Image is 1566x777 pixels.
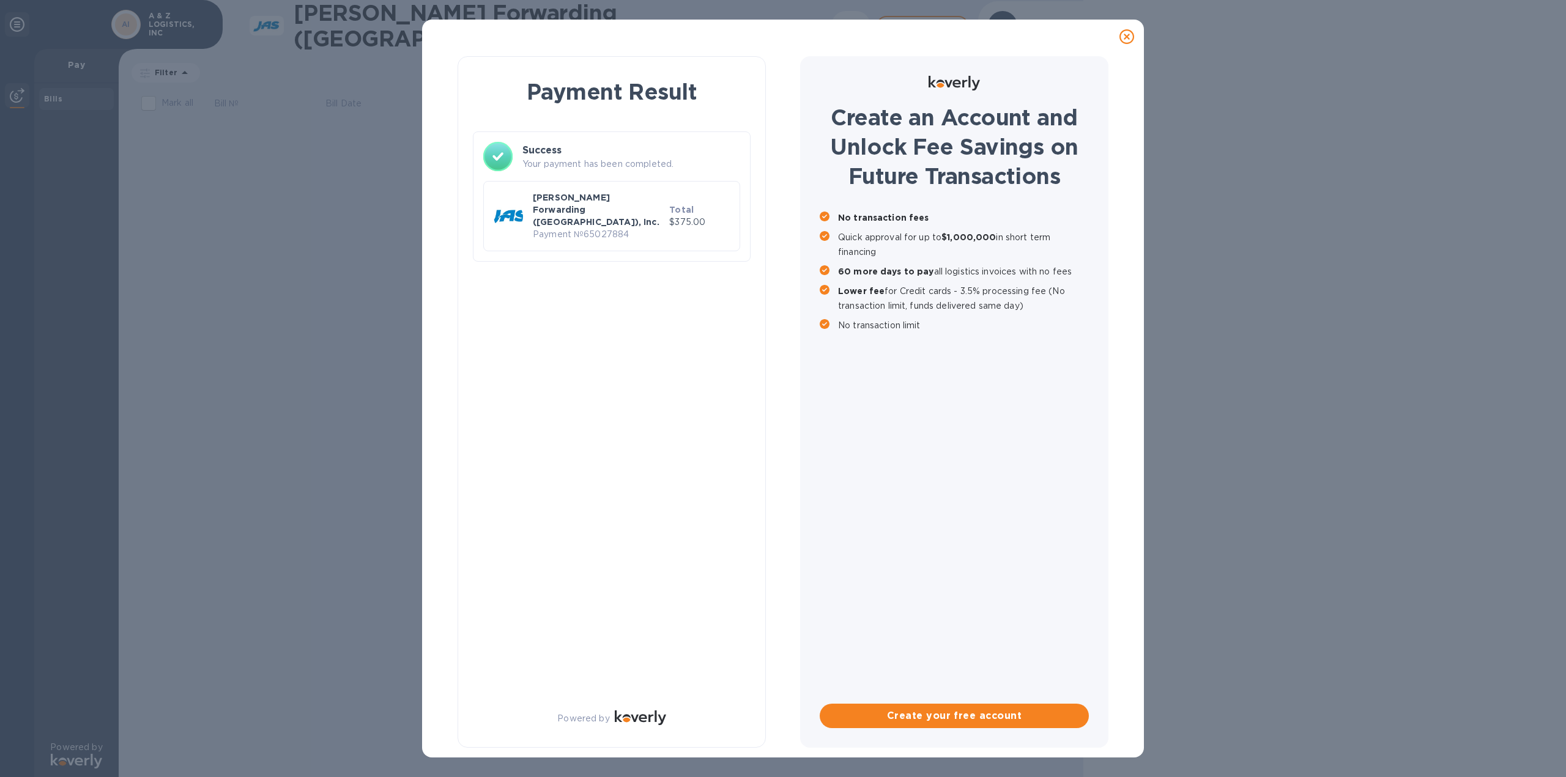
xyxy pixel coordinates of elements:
span: Create your free account [829,709,1079,723]
p: Payment № 65027884 [533,228,664,241]
p: Your payment has been completed. [522,158,740,171]
b: $1,000,000 [941,232,996,242]
b: 60 more days to pay [838,267,934,276]
img: Logo [929,76,980,90]
p: No transaction limit [838,318,1089,333]
b: Lower fee [838,286,885,296]
b: No transaction fees [838,213,929,223]
img: Logo [615,710,666,725]
h1: Create an Account and Unlock Fee Savings on Future Transactions [820,103,1089,191]
h3: Success [522,143,740,158]
p: Powered by [557,712,609,725]
p: $375.00 [669,216,730,229]
b: Total [669,205,694,215]
p: all logistics invoices with no fees [838,264,1089,279]
h1: Payment Result [478,76,746,107]
button: Create your free account [820,704,1089,728]
p: Quick approval for up to in short term financing [838,230,1089,259]
p: [PERSON_NAME] Forwarding ([GEOGRAPHIC_DATA]), Inc. [533,191,664,228]
p: for Credit cards - 3.5% processing fee (No transaction limit, funds delivered same day) [838,284,1089,313]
